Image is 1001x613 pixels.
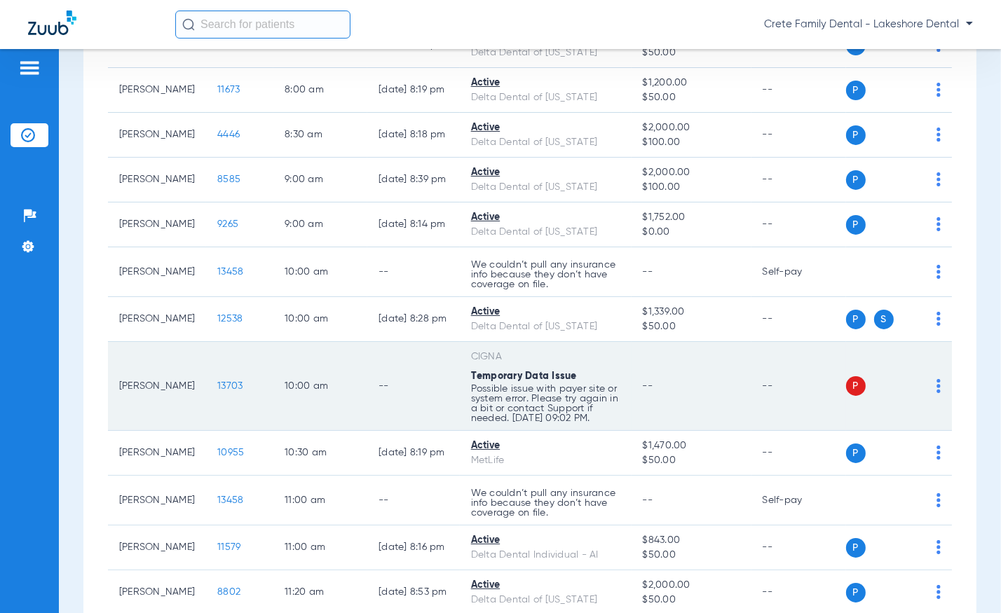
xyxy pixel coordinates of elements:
div: Delta Dental of [US_STATE] [471,180,620,195]
div: Active [471,120,620,135]
span: 13458 [217,495,243,505]
span: P [846,443,866,463]
span: P [846,215,866,235]
td: [PERSON_NAME] [108,431,206,476]
div: Active [471,305,620,319]
span: P [846,170,866,190]
td: 10:30 AM [273,431,367,476]
span: 12538 [217,314,243,324]
span: Temporary Data Issue [471,371,577,381]
td: 9:00 AM [273,202,367,247]
span: Crete Family Dental - Lakeshore Dental [764,18,973,32]
img: group-dot-blue.svg [937,493,941,507]
div: Delta Dental of [US_STATE] [471,225,620,240]
img: hamburger-icon [18,60,41,76]
td: 10:00 AM [273,342,367,431]
td: [PERSON_NAME] [108,476,206,525]
img: group-dot-blue.svg [937,217,941,231]
td: -- [367,342,460,431]
p: Possible issue with payer site or system error. Please try again in a bit or contact Support if n... [471,384,620,423]
span: 11673 [217,85,240,95]
div: Delta Dental of [US_STATE] [471,46,620,60]
span: 10955 [217,448,244,457]
td: [PERSON_NAME] [108,158,206,202]
p: We couldn’t pull any insurance info because they don’t have coverage on file. [471,260,620,289]
span: $843.00 [643,533,740,548]
span: P [846,310,866,329]
td: [PERSON_NAME] [108,247,206,297]
td: [DATE] 8:19 PM [367,68,460,113]
span: $50.00 [643,90,740,105]
div: Active [471,76,620,90]
td: [DATE] 8:18 PM [367,113,460,158]
span: $50.00 [643,548,740,563]
td: 9:00 AM [273,158,367,202]
span: $50.00 [643,319,740,334]
div: Active [471,578,620,593]
img: group-dot-blue.svg [937,312,941,326]
span: 9265 [217,219,238,229]
div: Delta Dental of [US_STATE] [471,135,620,150]
div: Delta Dental of [US_STATE] [471,593,620,607]
p: We couldn’t pull any insurance info because they don’t have coverage on file. [471,488,620,518]
td: -- [751,68,846,113]
td: [PERSON_NAME] [108,202,206,247]
span: $1,339.00 [643,305,740,319]
span: P [846,376,866,396]
span: P [846,81,866,100]
span: 13703 [217,381,243,391]
iframe: Chat Widget [931,546,1001,613]
td: -- [751,158,846,202]
td: [PERSON_NAME] [108,68,206,113]
span: 8585 [217,174,240,184]
td: 8:00 AM [273,68,367,113]
td: Self-pay [751,247,846,297]
td: -- [751,113,846,158]
span: $2,000.00 [643,120,740,135]
span: -- [643,495,653,505]
span: $50.00 [643,593,740,607]
span: 8802 [217,587,240,597]
td: [PERSON_NAME] [108,113,206,158]
span: $1,752.00 [643,210,740,225]
td: [PERSON_NAME] [108,342,206,431]
span: $1,470.00 [643,439,740,453]
img: group-dot-blue.svg [937,265,941,279]
td: Self-pay [751,476,846,525]
span: $50.00 [643,453,740,468]
td: 11:00 AM [273,476,367,525]
span: 4446 [217,130,240,139]
td: 11:00 AM [273,525,367,570]
td: -- [751,525,846,570]
td: -- [751,342,846,431]
span: -- [643,381,653,391]
span: $100.00 [643,135,740,150]
img: group-dot-blue.svg [937,83,941,97]
td: [PERSON_NAME] [108,297,206,342]
td: 8:30 AM [273,113,367,158]
span: $2,000.00 [643,578,740,593]
td: -- [751,431,846,476]
td: [DATE] 8:16 PM [367,525,460,570]
td: [DATE] 8:39 PM [367,158,460,202]
img: Search Icon [182,18,195,31]
div: Delta Dental of [US_STATE] [471,319,620,334]
div: Active [471,210,620,225]
td: -- [367,247,460,297]
div: Active [471,533,620,548]
input: Search for patients [175,11,350,39]
span: 13458 [217,267,243,277]
span: $50.00 [643,46,740,60]
img: group-dot-blue.svg [937,540,941,554]
td: -- [751,297,846,342]
img: group-dot-blue.svg [937,379,941,393]
div: Active [471,165,620,180]
img: group-dot-blue.svg [937,128,941,142]
span: $1,200.00 [643,76,740,90]
span: $2,000.00 [643,165,740,180]
img: group-dot-blue.svg [937,446,941,460]
td: 10:00 AM [273,297,367,342]
span: -- [643,267,653,277]
div: CIGNA [471,350,620,364]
